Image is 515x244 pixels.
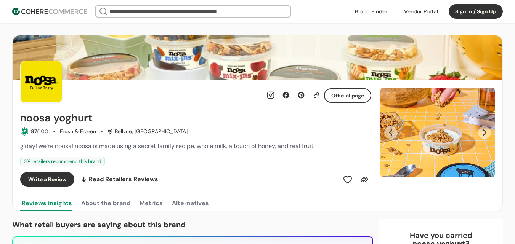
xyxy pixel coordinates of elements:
div: 0 % retailers recommend this brand [20,157,105,166]
button: Alternatives [170,196,210,211]
span: Read Retailers Reviews [89,175,158,184]
span: 87 [31,128,37,135]
button: Write a Review [20,172,74,187]
div: Bellvue, [GEOGRAPHIC_DATA] [107,128,188,136]
img: Brand Photo [20,61,62,103]
img: Brand cover image [13,35,502,80]
button: Next Slide [478,126,491,139]
div: Fresh & Frozen [60,128,96,136]
p: What retail buyers are saying about this brand [12,219,373,230]
span: g’day! we’re noosa! noosa is made using a secret family recipe, whole milk, a touch of honey, and... [20,142,314,150]
div: Slide 1 [380,88,495,177]
span: /100 [37,128,48,135]
button: Metrics [138,196,164,211]
img: Slide 0 [380,88,495,177]
button: Official page [324,88,371,103]
div: Carousel [380,88,495,177]
button: Sign In / Sign Up [449,4,503,19]
img: Cohere Logo [12,8,87,15]
button: Reviews insights [20,196,74,211]
a: Read Retailers Reviews [80,172,158,187]
button: Previous Slide [384,126,397,139]
button: About the brand [80,196,132,211]
h2: noosa yoghurt [20,112,92,124]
